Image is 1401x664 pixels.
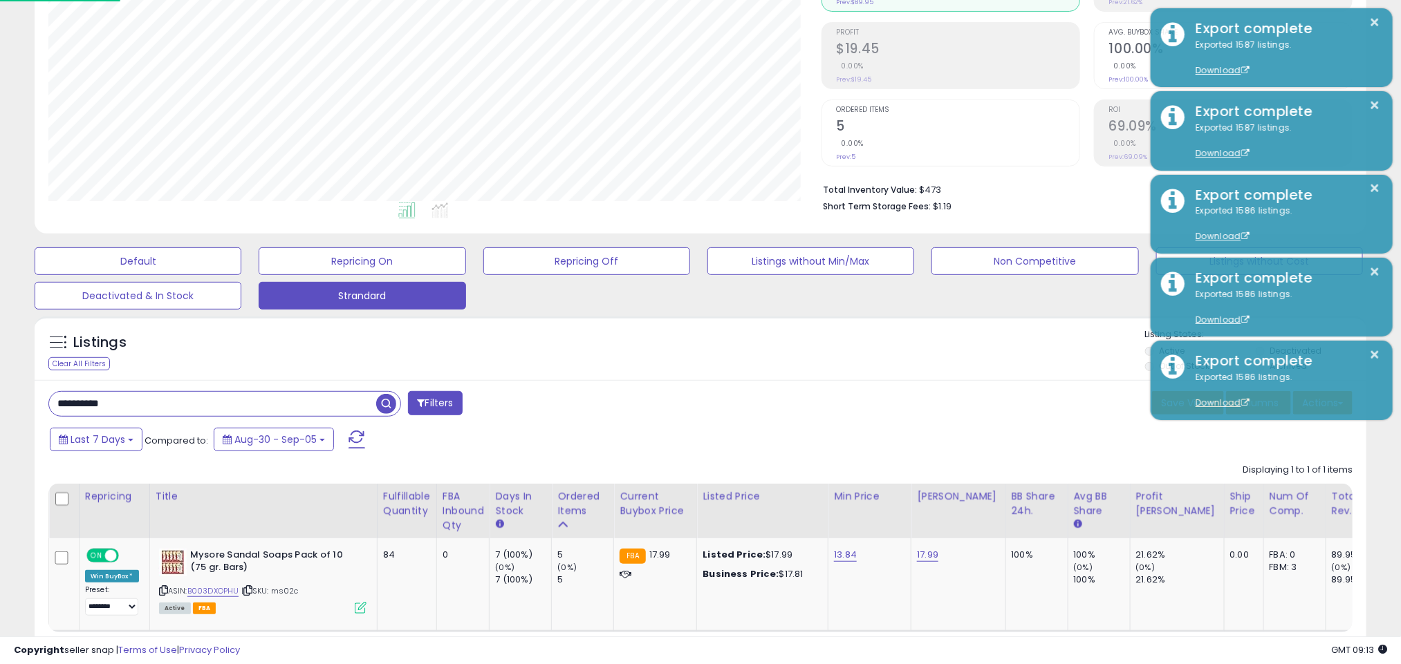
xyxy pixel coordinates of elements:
[834,489,905,504] div: Min Price
[179,643,240,656] a: Privacy Policy
[1331,643,1387,656] span: 2025-09-13 09:13 GMT
[85,585,139,616] div: Preset:
[620,549,645,564] small: FBA
[1230,489,1258,518] div: Ship Price
[703,548,766,561] b: Listed Price:
[703,489,822,504] div: Listed Price
[703,549,817,561] div: $17.99
[1185,268,1382,288] div: Export complete
[1370,263,1381,281] button: ×
[1136,549,1224,561] div: 21.62%
[557,562,577,573] small: (0%)
[483,247,690,275] button: Repricing Off
[837,29,1079,37] span: Profit
[1185,351,1382,371] div: Export complete
[1370,180,1381,197] button: ×
[259,282,465,310] button: Strandard
[383,489,431,518] div: Fulfillable Quantity
[1370,346,1381,363] button: ×
[1109,29,1352,37] span: Avg. Buybox Share
[48,357,110,370] div: Clear All Filters
[383,549,426,561] div: 84
[234,433,317,446] span: Aug-30 - Sep-05
[707,247,914,275] button: Listings without Min/Max
[837,75,872,84] small: Prev: $19.45
[1012,549,1057,561] div: 100%
[1012,489,1062,518] div: BB Share 24h.
[1109,75,1149,84] small: Prev: 100.00%
[50,428,142,451] button: Last 7 Days
[703,568,817,580] div: $17.81
[1185,39,1382,77] div: Exported 1587 listings.
[824,200,931,212] b: Short Term Storage Fees:
[88,549,105,561] span: ON
[1109,153,1148,161] small: Prev: 69.09%
[1136,489,1218,518] div: Profit [PERSON_NAME]
[1196,314,1250,325] a: Download
[917,489,999,504] div: [PERSON_NAME]
[557,489,608,518] div: Ordered Items
[117,549,139,561] span: OFF
[1185,288,1382,327] div: Exported 1586 listings.
[443,549,479,561] div: 0
[1185,205,1382,243] div: Exported 1586 listings.
[1136,573,1224,586] div: 21.62%
[649,548,671,561] span: 17.99
[14,644,240,657] div: seller snap | |
[1270,549,1315,561] div: FBA: 0
[259,247,465,275] button: Repricing On
[1196,230,1250,242] a: Download
[837,138,864,149] small: 0.00%
[1109,118,1352,137] h2: 69.09%
[1074,518,1082,531] small: Avg BB Share.
[1332,573,1388,586] div: 89.95
[156,489,371,504] div: Title
[85,570,139,582] div: Win BuyBox *
[159,549,367,613] div: ASIN:
[1074,489,1124,518] div: Avg BB Share
[837,153,856,161] small: Prev: 5
[1109,138,1137,149] small: 0.00%
[557,573,613,586] div: 5
[190,549,358,578] b: Mysore Sandal Soaps Pack of 10 (75 gr. Bars)
[1136,562,1156,573] small: (0%)
[1332,562,1351,573] small: (0%)
[557,549,613,561] div: 5
[1332,489,1382,518] div: Total Rev.
[1196,397,1250,408] a: Download
[834,548,857,562] a: 13.84
[837,61,864,71] small: 0.00%
[71,433,125,446] span: Last 7 Days
[1370,14,1381,31] button: ×
[1145,328,1366,341] p: Listing States:
[495,562,514,573] small: (0%)
[1270,489,1320,518] div: Num of Comp.
[443,489,484,533] div: FBA inbound Qty
[241,585,299,596] span: | SKU: ms02c
[73,333,127,352] h5: Listings
[1074,573,1130,586] div: 100%
[1074,562,1093,573] small: (0%)
[14,643,64,656] strong: Copyright
[1185,122,1382,160] div: Exported 1587 listings.
[495,518,503,531] small: Days In Stock.
[495,549,551,561] div: 7 (100%)
[1243,464,1353,477] div: Displaying 1 to 1 of 1 items
[495,573,551,586] div: 7 (100%)
[824,184,918,196] b: Total Inventory Value:
[837,41,1079,59] h2: $19.45
[620,489,691,518] div: Current Buybox Price
[1185,102,1382,122] div: Export complete
[495,489,546,518] div: Days In Stock
[408,391,462,415] button: Filters
[1196,147,1250,159] a: Download
[703,567,779,580] b: Business Price:
[35,282,241,310] button: Deactivated & In Stock
[1074,549,1130,561] div: 100%
[159,549,187,576] img: 61-1KdyqYDL._SL40_.jpg
[1109,106,1352,114] span: ROI
[35,247,241,275] button: Default
[1185,19,1382,39] div: Export complete
[187,585,239,597] a: B003DXOPHU
[85,489,144,504] div: Repricing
